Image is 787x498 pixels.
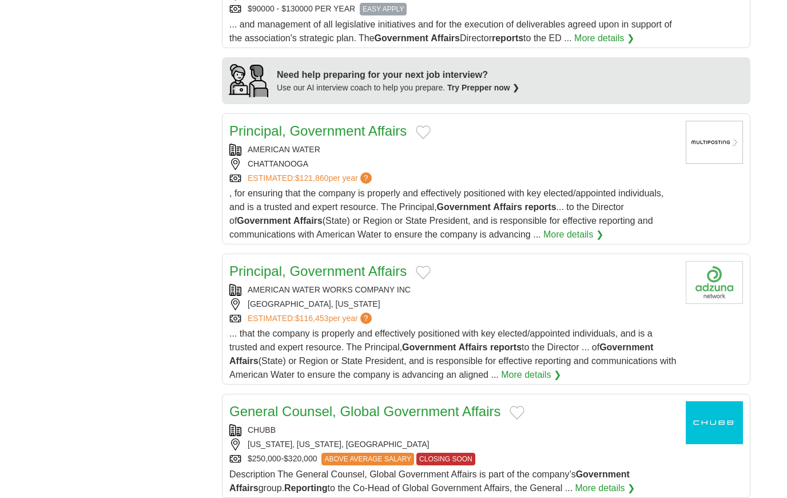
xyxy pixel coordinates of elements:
strong: reports [490,342,522,352]
strong: Affairs [493,202,522,212]
strong: Reporting [284,483,328,493]
a: ESTIMATED:$116,453per year? [248,313,374,325]
strong: Government [375,33,428,43]
div: $90000 - $130000 PER YEAR [229,3,677,15]
strong: Government [237,216,291,226]
a: AMERICAN WATER [248,145,320,154]
div: Use our AI interview coach to help you prepare. [277,82,519,94]
a: ESTIMATED:$121,860per year? [248,172,374,184]
span: ... that the company is properly and effectively positioned with key elected/appointed individual... [229,329,676,380]
strong: Government [576,469,630,479]
button: Add to favorite jobs [416,125,431,139]
span: $116,453 [295,314,328,323]
strong: Affairs [293,216,323,226]
strong: Affairs [459,342,488,352]
div: [US_STATE], [US_STATE], [GEOGRAPHIC_DATA] [229,438,677,450]
span: ABOVE AVERAGE SALARY [321,453,414,465]
div: Need help preparing for your next job interview? [277,68,519,82]
a: More details ❯ [574,31,634,45]
img: Chubb logo [686,401,743,444]
span: $121,860 [295,173,328,183]
img: American Water Works logo [686,121,743,164]
span: ? [360,313,372,324]
strong: Affairs [229,356,259,366]
a: General Counsel, Global Government Affairs [229,404,500,419]
span: ... and management of all legislative initiatives and for the execution of deliverables agreed up... [229,19,672,43]
strong: Government [402,342,456,352]
a: Principal, Government Affairs [229,263,407,279]
span: ? [360,172,372,184]
button: Add to favorite jobs [416,266,431,279]
strong: reports [492,33,523,43]
button: Add to favorite jobs [510,406,524,420]
a: Try Prepper now ❯ [447,83,519,92]
a: Principal, Government Affairs [229,123,407,139]
strong: Affairs [229,483,259,493]
div: CHATTANOOGA [229,158,677,170]
a: More details ❯ [501,368,561,382]
a: More details ❯ [543,228,603,242]
div: $250,000-$320,000 [229,453,677,465]
a: CHUBB [248,425,276,434]
strong: Affairs [431,33,460,43]
span: EASY APPLY [360,3,407,15]
span: Description The General Counsel, Global Government Affairs is part of the company’s group. to the... [229,469,630,493]
strong: reports [524,202,556,212]
div: AMERICAN WATER WORKS COMPANY INC [229,284,677,296]
strong: Government [437,202,491,212]
a: More details ❯ [575,481,635,495]
img: Company logo [686,261,743,304]
strong: Government [599,342,653,352]
span: , for ensuring that the company is properly and effectively positioned with key elected/appointed... [229,188,663,239]
div: [GEOGRAPHIC_DATA], [US_STATE] [229,298,677,310]
span: CLOSING SOON [416,453,475,465]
